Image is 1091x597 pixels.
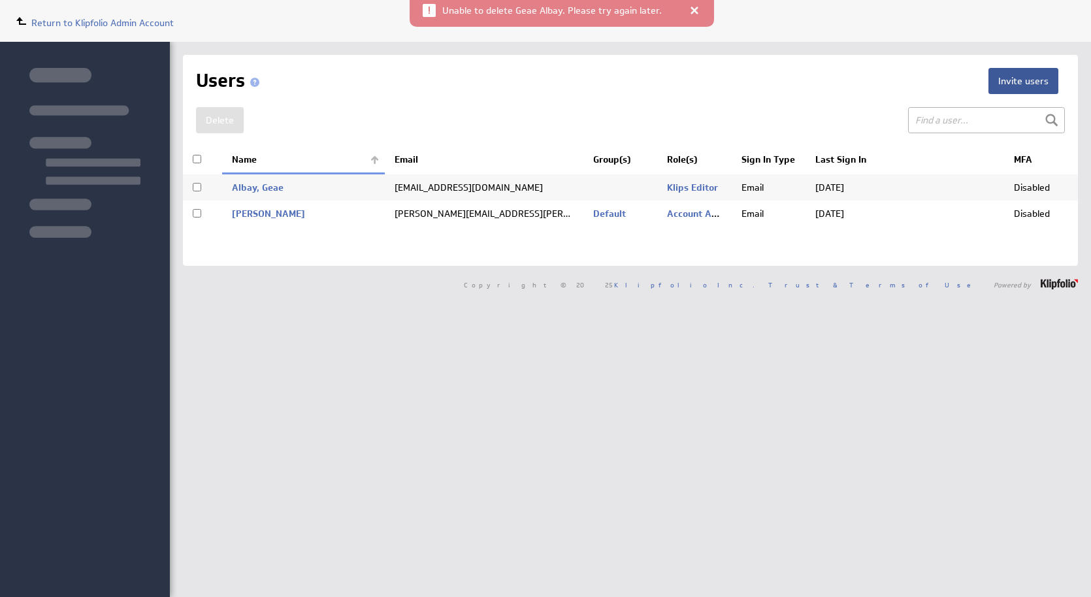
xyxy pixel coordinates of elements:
[1004,174,1078,201] td: Disabled
[464,282,755,288] span: Copyright © 2025
[806,146,1004,174] th: Last Sign In
[13,13,29,29] img: to-parent.svg
[1004,146,1078,174] th: MFA
[222,201,385,227] td: Stretten, Anthony
[583,201,657,227] td: Default
[732,146,806,174] th: Sign In Type
[657,146,731,174] th: Role(s)
[815,182,844,193] span: Oct 13, 2025 9:02 AM
[657,174,731,201] td: Klips Editor
[385,146,583,174] th: Email
[614,280,755,289] a: Klipfolio Inc.
[815,208,844,219] span: Oct 13, 2025 7:47 AM
[29,68,140,238] img: skeleton-sidenav.svg
[657,201,731,227] td: Account Administrator, Klips Editor, Klips Viewer, PowerMetrics Editor
[667,182,718,193] a: Klips Editor
[232,182,284,193] a: Albay, Geae
[768,280,980,289] a: Trust & Terms of Use
[1004,201,1078,227] td: Disabled
[13,17,174,29] a: Return to Klipfolio Admin Account
[385,174,583,201] td: geaemail+global@gmail.com
[232,208,305,219] a: [PERSON_NAME]
[31,17,174,29] span: Return to Klipfolio Admin Account
[994,282,1031,288] span: Powered by
[593,208,626,219] a: Default
[988,68,1058,94] button: Invite users
[732,201,806,227] td: Email
[583,146,657,174] th: Group(s)
[222,146,385,174] th: Name
[1041,279,1078,289] img: logo-footer.png
[196,107,244,133] button: Delete
[667,208,766,219] a: Account Administrator
[385,201,583,227] td: anthony.stretten@globaloffice.co.uk
[442,6,662,17] span: Unable to delete Geae Albay. Please try again later.
[908,107,1065,133] input: Find a user...
[196,68,265,94] h1: Users
[222,174,385,201] td: Albay, Geae
[732,174,806,201] td: Email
